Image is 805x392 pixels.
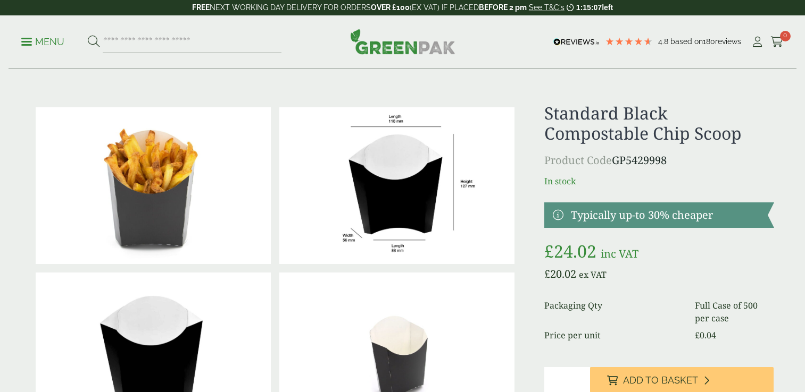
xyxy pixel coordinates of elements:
bdi: 0.04 [695,329,716,341]
h1: Standard Black Compostable Chip Scoop [544,103,774,144]
span: £ [544,240,554,262]
span: £ [695,329,700,341]
a: See T&C's [529,3,565,12]
img: GreenPak Supplies [350,29,455,54]
span: 4.8 [658,37,670,46]
strong: OVER £100 [371,3,410,12]
p: Menu [21,36,64,48]
span: left [602,3,613,12]
div: 4.78 Stars [605,37,653,46]
a: Menu [21,36,64,46]
dt: Price per unit [544,329,682,342]
span: Product Code [544,153,612,167]
span: ex VAT [579,269,607,280]
span: 1:15:07 [576,3,602,12]
span: 180 [703,37,715,46]
dd: Full Case of 500 per case [695,299,774,325]
p: In stock [544,175,774,188]
a: 0 [770,34,784,50]
i: Cart [770,37,784,47]
strong: FREE [192,3,210,12]
span: £ [544,267,550,281]
img: Chip Scoop [36,107,271,264]
p: GP5429998 [544,152,774,168]
span: 0 [780,31,791,41]
img: ChipScoop_standardBlack [279,107,514,264]
span: inc VAT [601,246,638,261]
span: Add to Basket [623,374,698,386]
bdi: 20.02 [544,267,576,281]
strong: BEFORE 2 pm [479,3,527,12]
dt: Packaging Qty [544,299,682,325]
img: REVIEWS.io [553,38,600,46]
span: reviews [715,37,741,46]
bdi: 24.02 [544,240,596,262]
span: Based on [670,37,703,46]
i: My Account [751,37,764,47]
